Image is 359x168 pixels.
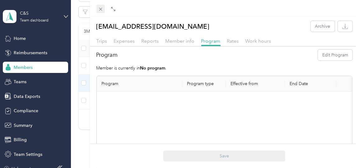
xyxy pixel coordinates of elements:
[285,76,336,92] th: End Date
[182,76,226,92] th: Program type
[227,38,239,44] span: Rates
[114,38,135,44] span: Expenses
[226,76,285,92] th: Effective from
[142,38,159,44] span: Reports
[318,50,352,60] button: Edit Program
[96,51,118,59] h2: Program
[166,38,195,44] span: Member info
[96,65,353,71] p: Member is currently in .
[97,76,182,92] th: Program
[201,38,221,44] span: Program
[140,65,166,71] strong: No program
[245,38,271,44] span: Work hours
[311,21,335,32] button: Archive
[324,133,359,168] iframe: Everlance-gr Chat Button Frame
[96,38,107,44] span: Trips
[96,21,210,32] p: [EMAIL_ADDRESS][DOMAIN_NAME]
